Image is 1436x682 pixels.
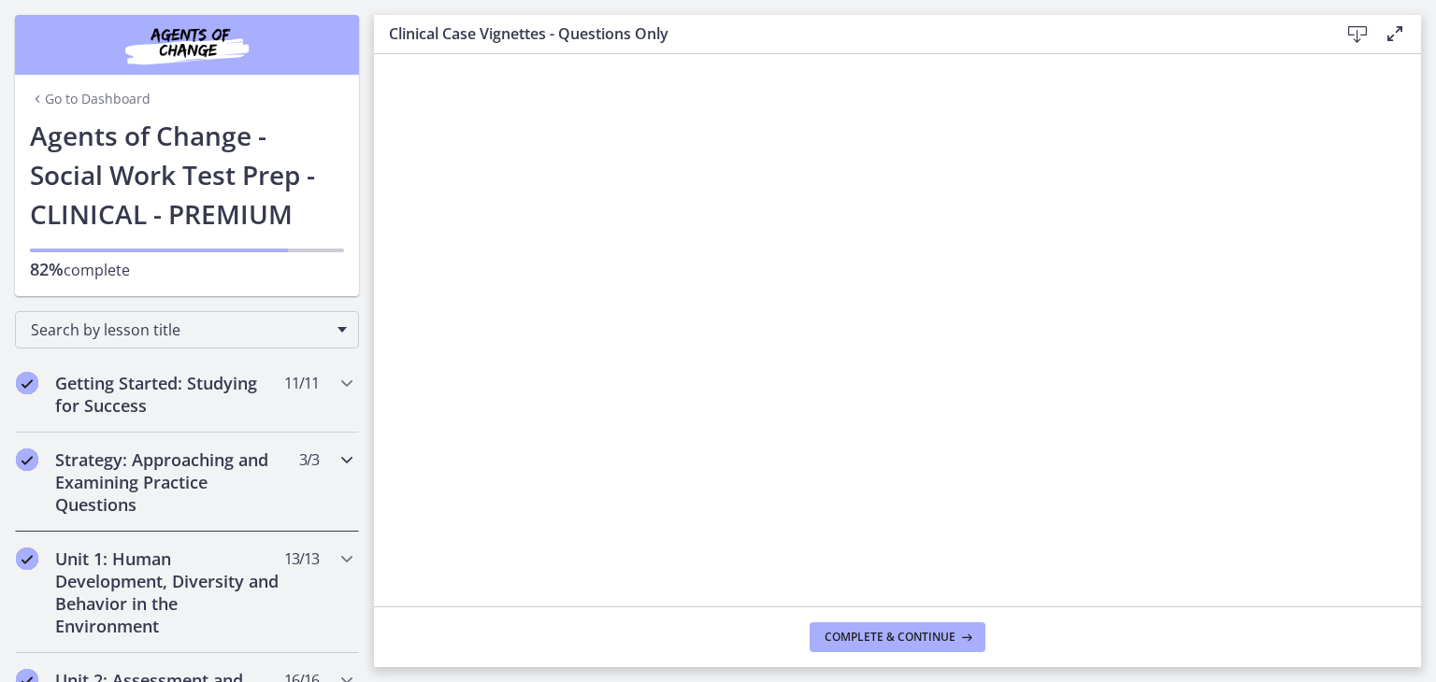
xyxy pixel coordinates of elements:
div: Search by lesson title [15,311,359,348]
span: 82% [30,258,64,280]
i: Completed [16,448,38,471]
h2: Unit 1: Human Development, Diversity and Behavior in the Environment [55,547,283,637]
span: 3 / 3 [299,448,319,471]
p: complete [30,258,344,281]
span: Complete & continue [825,630,955,645]
h3: Clinical Case Vignettes - Questions Only [389,22,1309,45]
span: 13 / 13 [284,547,319,570]
i: Completed [16,547,38,570]
h2: Getting Started: Studying for Success [55,372,283,417]
span: Search by lesson title [31,320,328,340]
h1: Agents of Change - Social Work Test Prep - CLINICAL - PREMIUM [30,116,344,234]
button: Complete & continue [810,622,985,652]
img: Agents of Change [75,22,299,67]
span: 11 / 11 [284,372,319,394]
a: Go to Dashboard [30,90,151,108]
h2: Strategy: Approaching and Examining Practice Questions [55,448,283,516]
i: Completed [16,372,38,394]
